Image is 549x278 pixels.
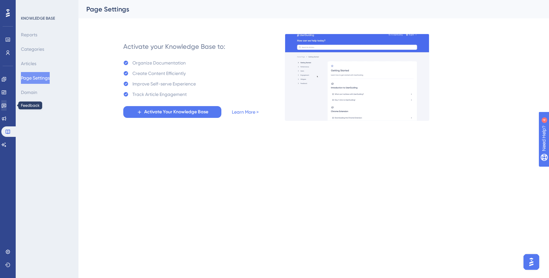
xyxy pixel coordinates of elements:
[522,252,541,272] iframe: UserGuiding AI Assistant Launcher
[123,106,221,118] button: Activate Your Knowledge Base
[45,3,47,9] div: 4
[21,72,50,84] button: Page Settings
[285,34,429,121] img: a27db7f7ef9877a438c7956077c236be.gif
[86,5,525,14] div: Page Settings
[21,43,44,55] button: Categories
[15,2,41,9] span: Need Help?
[21,101,36,113] button: Access
[21,86,37,98] button: Domain
[232,108,259,116] a: Learn More >
[132,90,187,98] div: Track Article Engagement
[123,42,225,51] div: Activate your Knowledge Base to:
[132,59,186,67] div: Organize Documentation
[132,80,196,88] div: Improve Self-serve Experience
[21,29,37,41] button: Reports
[132,69,186,77] div: Create Content Efficiently
[144,108,208,116] span: Activate Your Knowledge Base
[21,58,36,69] button: Articles
[21,16,55,21] div: KNOWLEDGE BASE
